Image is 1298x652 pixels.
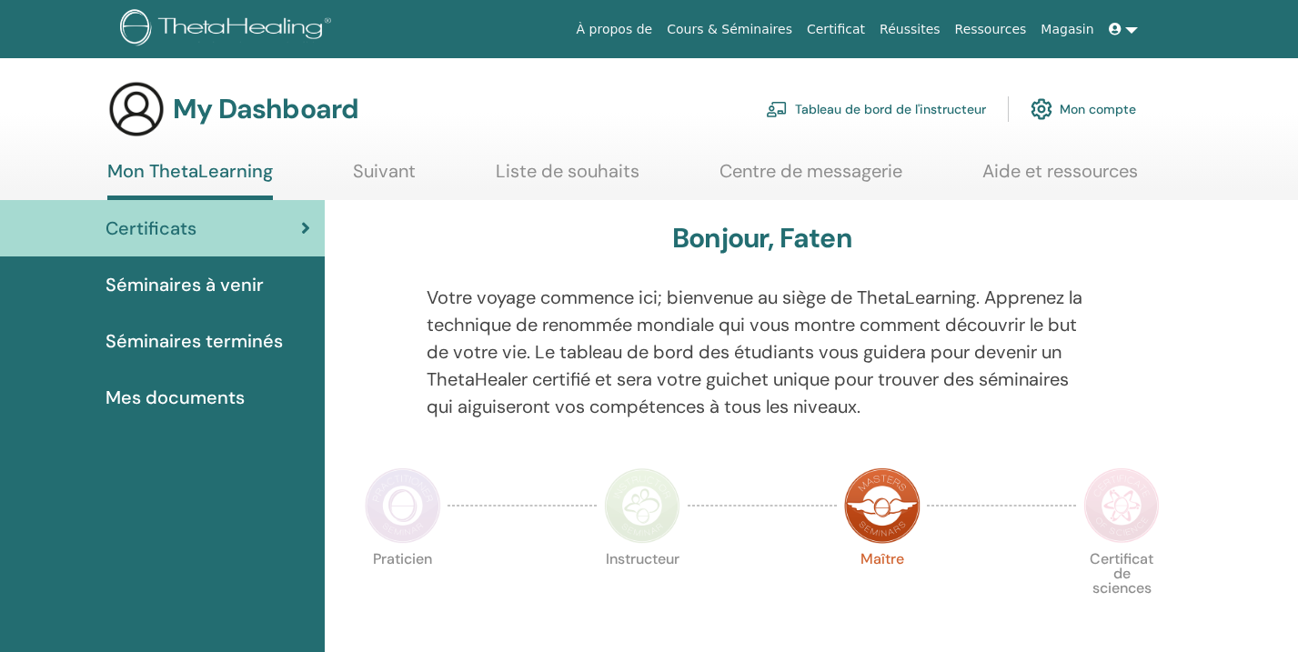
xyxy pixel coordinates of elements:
a: Certificat [800,13,872,46]
img: logo.png [120,9,337,50]
p: Praticien [365,552,441,628]
img: Master [844,467,921,544]
img: chalkboard-teacher.svg [766,101,788,117]
a: Tableau de bord de l'instructeur [766,89,986,129]
img: Certificate of Science [1083,467,1160,544]
p: Instructeur [604,552,680,628]
p: Certificat de sciences [1083,552,1160,628]
img: Practitioner [365,467,441,544]
a: Cours & Séminaires [659,13,800,46]
p: Votre voyage commence ici; bienvenue au siège de ThetaLearning. Apprenez la technique de renommée... [427,284,1097,420]
p: Maître [844,552,921,628]
span: Certificats [106,215,196,242]
img: cog.svg [1031,94,1052,125]
a: Suivant [353,160,416,196]
a: Centre de messagerie [719,160,902,196]
a: À propos de [569,13,660,46]
a: Aide et ressources [982,160,1138,196]
img: generic-user-icon.jpg [107,80,166,138]
a: Liste de souhaits [496,160,639,196]
a: Mon ThetaLearning [107,160,273,200]
a: Réussites [872,13,947,46]
h3: Bonjour, Faten [672,222,852,255]
a: Magasin [1033,13,1101,46]
img: Instructor [604,467,680,544]
a: Ressources [948,13,1034,46]
h3: My Dashboard [173,93,358,125]
span: Mes documents [106,384,245,411]
span: Séminaires terminés [106,327,283,355]
span: Séminaires à venir [106,271,264,298]
a: Mon compte [1031,89,1136,129]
